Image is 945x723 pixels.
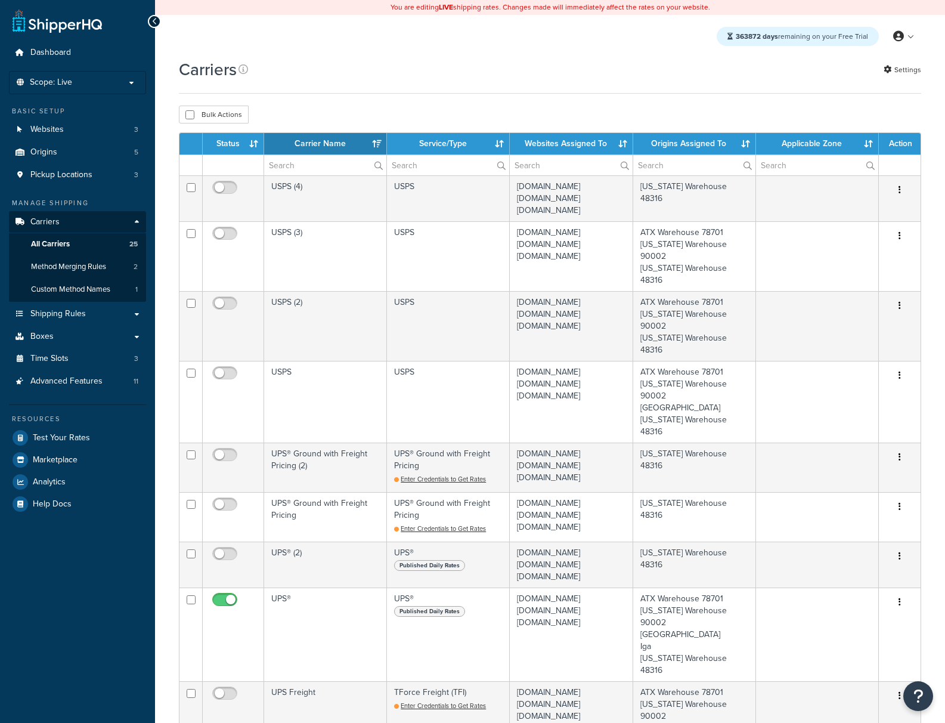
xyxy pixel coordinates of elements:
[9,256,146,278] a: Method Merging Rules 2
[9,141,146,163] li: Origins
[9,326,146,348] a: Boxes
[9,348,146,370] a: Time Slots 3
[134,376,138,387] span: 11
[387,542,510,588] td: UPS®
[9,233,146,255] a: All Carriers 25
[30,376,103,387] span: Advanced Features
[633,361,756,443] td: ATX Warehouse 78701 [US_STATE] Warehouse 90002 [GEOGRAPHIC_DATA] [US_STATE] Warehouse 48316
[756,155,878,175] input: Search
[9,141,146,163] a: Origins 5
[510,133,633,155] th: Websites Assigned To: activate to sort column ascending
[510,291,633,361] td: [DOMAIN_NAME] [DOMAIN_NAME] [DOMAIN_NAME]
[633,443,756,492] td: [US_STATE] Warehouse 48316
[9,279,146,301] a: Custom Method Names 1
[30,125,64,135] span: Websites
[633,221,756,291] td: ATX Warehouse 78701 [US_STATE] Warehouse 90002 [US_STATE] Warehouse 48316
[264,361,387,443] td: USPS
[387,221,510,291] td: USPS
[9,493,146,515] a: Help Docs
[31,262,106,272] span: Method Merging Rules
[30,48,71,58] span: Dashboard
[179,58,237,81] h1: Carriers
[9,164,146,186] a: Pickup Locations 3
[9,233,146,255] li: All Carriers
[9,106,146,116] div: Basic Setup
[134,262,138,272] span: 2
[633,492,756,542] td: [US_STATE] Warehouse 48316
[717,27,879,46] div: remaining on your Free Trial
[633,588,756,681] td: ATX Warehouse 78701 [US_STATE] Warehouse 90002 [GEOGRAPHIC_DATA] Iga [US_STATE] Warehouse 48316
[510,443,633,492] td: [DOMAIN_NAME] [DOMAIN_NAME] [DOMAIN_NAME]
[879,133,921,155] th: Action
[394,606,465,617] span: Published Daily Rates
[394,524,486,533] a: Enter Credentials to Get Rates
[264,133,387,155] th: Carrier Name: activate to sort column ascending
[9,198,146,208] div: Manage Shipping
[264,588,387,681] td: UPS®
[633,133,756,155] th: Origins Assigned To: activate to sort column ascending
[9,449,146,471] a: Marketplace
[30,354,69,364] span: Time Slots
[9,42,146,64] li: Dashboard
[387,155,509,175] input: Search
[135,285,138,295] span: 1
[9,471,146,493] a: Analytics
[30,78,72,88] span: Scope: Live
[31,285,110,295] span: Custom Method Names
[9,119,146,141] li: Websites
[633,155,755,175] input: Search
[633,175,756,221] td: [US_STATE] Warehouse 48316
[13,9,102,33] a: ShipperHQ Home
[387,588,510,681] td: UPS®
[33,477,66,487] span: Analytics
[31,239,70,249] span: All Carriers
[203,133,264,155] th: Status: activate to sort column ascending
[30,309,86,319] span: Shipping Rules
[33,433,90,443] span: Test Your Rates
[394,560,465,571] span: Published Daily Rates
[179,106,249,123] button: Bulk Actions
[387,291,510,361] td: USPS
[401,524,486,533] span: Enter Credentials to Get Rates
[884,61,921,78] a: Settings
[387,175,510,221] td: USPS
[387,361,510,443] td: USPS
[264,221,387,291] td: USPS (3)
[33,455,78,465] span: Marketplace
[264,443,387,492] td: UPS® Ground with Freight Pricing (2)
[9,211,146,302] li: Carriers
[439,2,453,13] b: LIVE
[510,221,633,291] td: [DOMAIN_NAME] [DOMAIN_NAME] [DOMAIN_NAME]
[264,492,387,542] td: UPS® Ground with Freight Pricing
[264,291,387,361] td: USPS (2)
[129,239,138,249] span: 25
[134,125,138,135] span: 3
[264,542,387,588] td: UPS® (2)
[387,133,510,155] th: Service/Type: activate to sort column ascending
[9,303,146,325] a: Shipping Rules
[30,332,54,342] span: Boxes
[394,474,486,484] a: Enter Credentials to Get Rates
[9,427,146,449] a: Test Your Rates
[9,211,146,233] a: Carriers
[9,370,146,393] li: Advanced Features
[30,170,92,180] span: Pickup Locations
[510,492,633,542] td: [DOMAIN_NAME] [DOMAIN_NAME] [DOMAIN_NAME]
[401,474,486,484] span: Enter Credentials to Get Rates
[736,31,778,42] strong: 363872 days
[134,147,138,157] span: 5
[134,354,138,364] span: 3
[510,361,633,443] td: [DOMAIN_NAME] [DOMAIN_NAME] [DOMAIN_NAME]
[510,155,632,175] input: Search
[510,542,633,588] td: [DOMAIN_NAME] [DOMAIN_NAME] [DOMAIN_NAME]
[9,348,146,370] li: Time Slots
[9,164,146,186] li: Pickup Locations
[9,414,146,424] div: Resources
[9,370,146,393] a: Advanced Features 11
[903,681,933,711] button: Open Resource Center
